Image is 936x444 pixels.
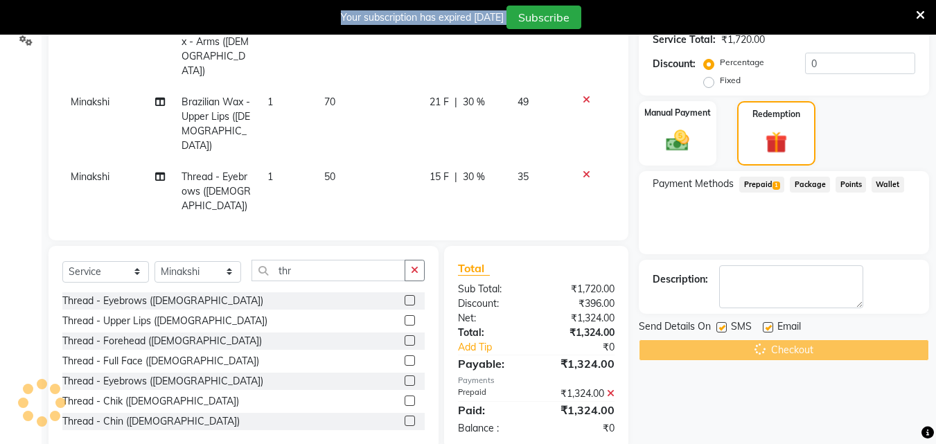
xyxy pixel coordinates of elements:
[653,272,708,287] div: Description:
[454,95,457,109] span: |
[448,340,551,355] a: Add Tip
[71,170,109,183] span: Minakshi
[739,177,784,193] span: Prepaid
[536,282,625,296] div: ₹1,720.00
[536,387,625,401] div: ₹1,324.00
[448,282,536,296] div: Sub Total:
[267,170,273,183] span: 1
[653,177,734,191] span: Payment Methods
[62,414,240,429] div: Thread - Chin ([DEMOGRAPHIC_DATA])
[836,177,866,193] span: Points
[644,107,711,119] label: Manual Payment
[536,421,625,436] div: ₹0
[62,374,263,389] div: Thread - Eyebrows ([DEMOGRAPHIC_DATA])
[653,33,716,47] div: Service Total:
[62,394,239,409] div: Thread - Chik ([DEMOGRAPHIC_DATA])
[752,108,800,121] label: Redemption
[639,319,711,337] span: Send Details On
[62,354,259,368] div: Thread - Full Face ([DEMOGRAPHIC_DATA])
[659,127,696,154] img: _cash.svg
[62,314,267,328] div: Thread - Upper Lips ([DEMOGRAPHIC_DATA])
[448,311,536,326] div: Net:
[430,170,449,184] span: 15 F
[448,421,536,436] div: Balance :
[448,296,536,311] div: Discount:
[872,177,904,193] span: Wallet
[267,96,273,108] span: 1
[463,170,485,184] span: 30 %
[324,96,335,108] span: 70
[536,296,625,311] div: ₹396.00
[251,260,405,281] input: Search or Scan
[62,334,262,348] div: Thread - Forehead ([DEMOGRAPHIC_DATA])
[506,6,581,29] button: Subscribe
[71,96,109,108] span: Minakshi
[518,170,529,183] span: 35
[182,96,250,152] span: Brazilian Wax - Upper Lips ([DEMOGRAPHIC_DATA])
[518,96,529,108] span: 49
[536,355,625,372] div: ₹1,324.00
[182,170,251,212] span: Thread - Eyebrows ([DEMOGRAPHIC_DATA])
[454,170,457,184] span: |
[430,95,449,109] span: 21 F
[731,319,752,337] span: SMS
[720,74,741,87] label: Fixed
[62,294,263,308] div: Thread - Eyebrows ([DEMOGRAPHIC_DATA])
[777,319,801,337] span: Email
[721,33,765,47] div: ₹1,720.00
[341,10,504,25] div: Your subscription has expired [DATE]
[759,129,794,156] img: _gift.svg
[448,387,536,401] div: Prepaid
[772,181,780,190] span: 1
[463,95,485,109] span: 30 %
[448,402,536,418] div: Paid:
[448,326,536,340] div: Total:
[653,57,696,71] div: Discount:
[458,261,490,276] span: Total
[324,170,335,183] span: 50
[551,340,626,355] div: ₹0
[790,177,830,193] span: Package
[536,326,625,340] div: ₹1,324.00
[536,311,625,326] div: ₹1,324.00
[536,402,625,418] div: ₹1,324.00
[448,355,536,372] div: Payable:
[458,375,615,387] div: Payments
[720,56,764,69] label: Percentage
